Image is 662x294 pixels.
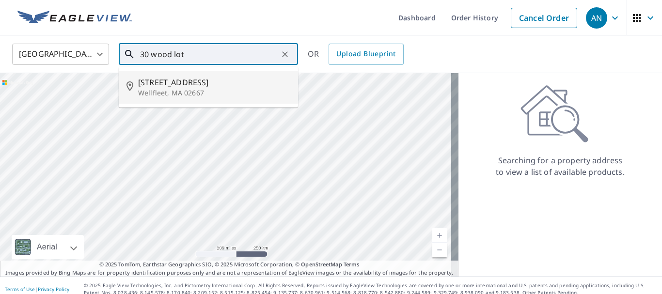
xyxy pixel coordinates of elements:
span: Upload Blueprint [336,48,395,60]
p: Wellfleet, MA 02667 [138,88,290,98]
div: [GEOGRAPHIC_DATA] [12,41,109,68]
input: Search by address or latitude-longitude [140,41,278,68]
a: Privacy Policy [38,286,69,293]
a: Cancel Order [511,8,577,28]
a: Terms [344,261,360,268]
a: Current Level 5, Zoom In [432,228,447,243]
p: | [5,286,69,292]
img: EV Logo [17,11,132,25]
a: Upload Blueprint [329,44,403,65]
p: Searching for a property address to view a list of available products. [495,155,625,178]
a: Terms of Use [5,286,35,293]
div: OR [308,44,404,65]
a: OpenStreetMap [301,261,342,268]
div: AN [586,7,607,29]
a: Current Level 5, Zoom Out [432,243,447,257]
span: [STREET_ADDRESS] [138,77,290,88]
span: © 2025 TomTom, Earthstar Geographics SIO, © 2025 Microsoft Corporation, © [99,261,360,269]
button: Clear [278,47,292,61]
div: Aerial [12,235,84,259]
div: Aerial [34,235,60,259]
